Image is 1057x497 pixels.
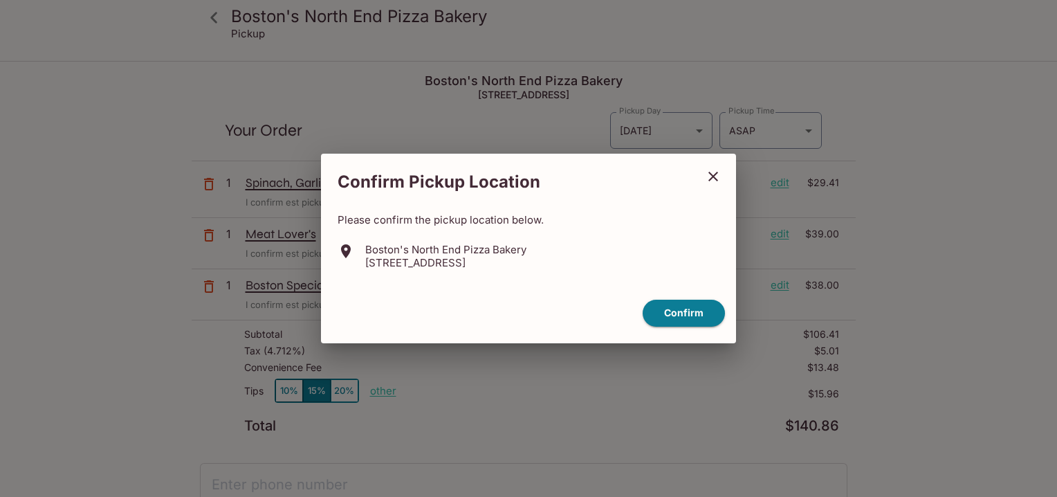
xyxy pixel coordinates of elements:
button: close [696,159,730,194]
h2: Confirm Pickup Location [321,165,696,199]
button: confirm [643,300,725,327]
p: Please confirm the pickup location below. [338,213,719,226]
p: Boston's North End Pizza Bakery [365,243,526,256]
p: [STREET_ADDRESS] [365,256,526,269]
